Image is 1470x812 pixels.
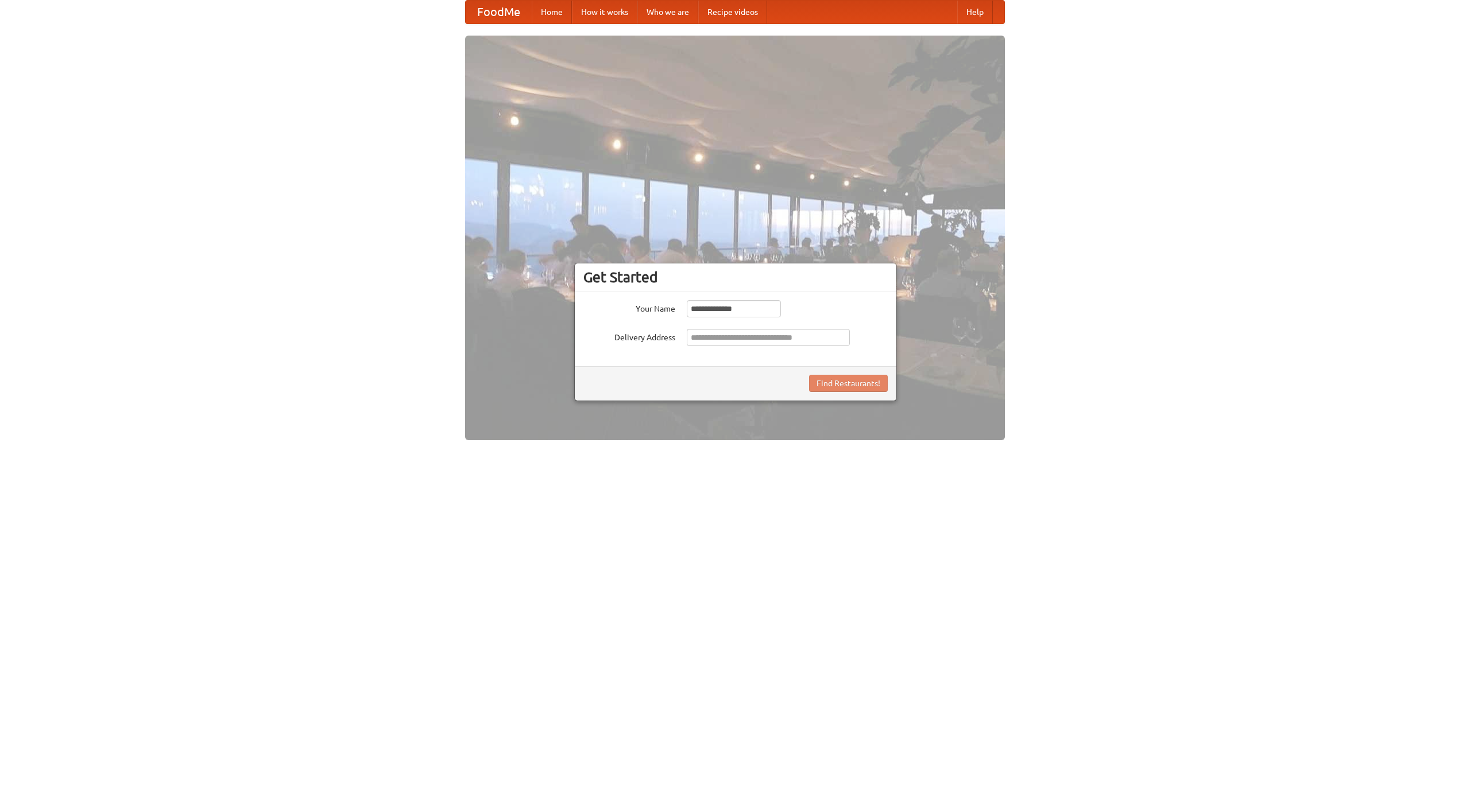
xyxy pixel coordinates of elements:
label: Your Name [583,300,675,314]
a: Recipe videos [698,1,767,24]
a: FoodMe [466,1,532,24]
a: Help [957,1,993,24]
label: Delivery Address [583,329,675,343]
a: Home [532,1,572,24]
button: Find Restaurants! [809,375,888,392]
a: Who we are [637,1,698,24]
h3: Get Started [583,269,888,286]
a: How it works [572,1,637,24]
